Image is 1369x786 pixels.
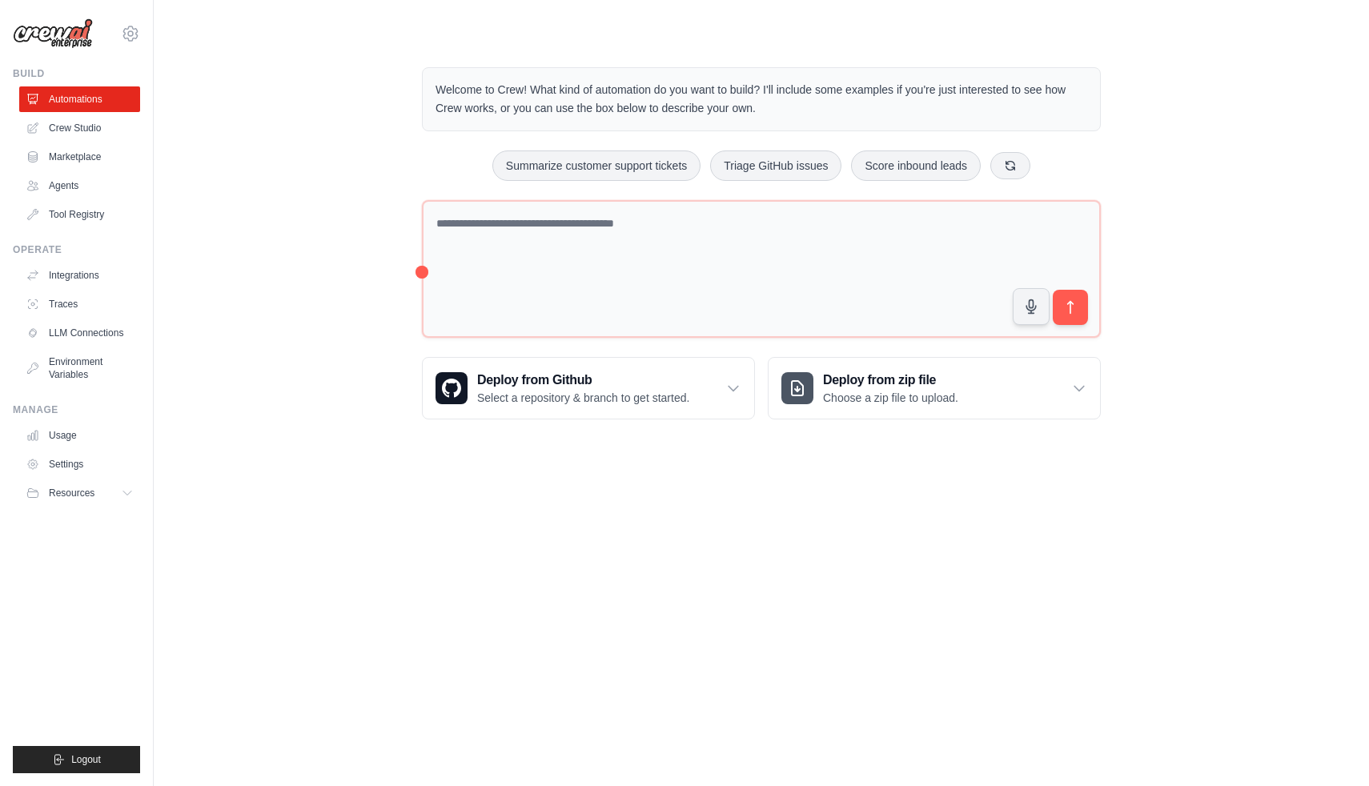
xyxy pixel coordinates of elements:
[19,202,140,227] a: Tool Registry
[13,18,93,49] img: Logo
[710,150,841,181] button: Triage GitHub issues
[851,150,981,181] button: Score inbound leads
[71,753,101,766] span: Logout
[477,371,689,390] h3: Deploy from Github
[13,67,140,80] div: Build
[13,746,140,773] button: Logout
[477,390,689,406] p: Select a repository & branch to get started.
[19,115,140,141] a: Crew Studio
[19,451,140,477] a: Settings
[13,403,140,416] div: Manage
[19,320,140,346] a: LLM Connections
[823,390,958,406] p: Choose a zip file to upload.
[492,150,701,181] button: Summarize customer support tickets
[13,243,140,256] div: Operate
[823,371,958,390] h3: Deploy from zip file
[436,81,1087,118] p: Welcome to Crew! What kind of automation do you want to build? I'll include some examples if you'...
[19,423,140,448] a: Usage
[19,86,140,112] a: Automations
[19,263,140,288] a: Integrations
[19,144,140,170] a: Marketplace
[49,487,94,499] span: Resources
[19,349,140,387] a: Environment Variables
[19,480,140,506] button: Resources
[19,173,140,199] a: Agents
[19,291,140,317] a: Traces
